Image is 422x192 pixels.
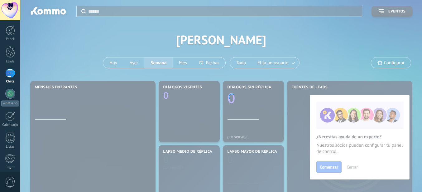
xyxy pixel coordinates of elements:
div: Chats [1,80,19,84]
div: WhatsApp [1,101,19,106]
div: Panel [1,37,19,41]
div: Calendario [1,123,19,127]
div: Listas [1,145,19,149]
div: Leads [1,60,19,64]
